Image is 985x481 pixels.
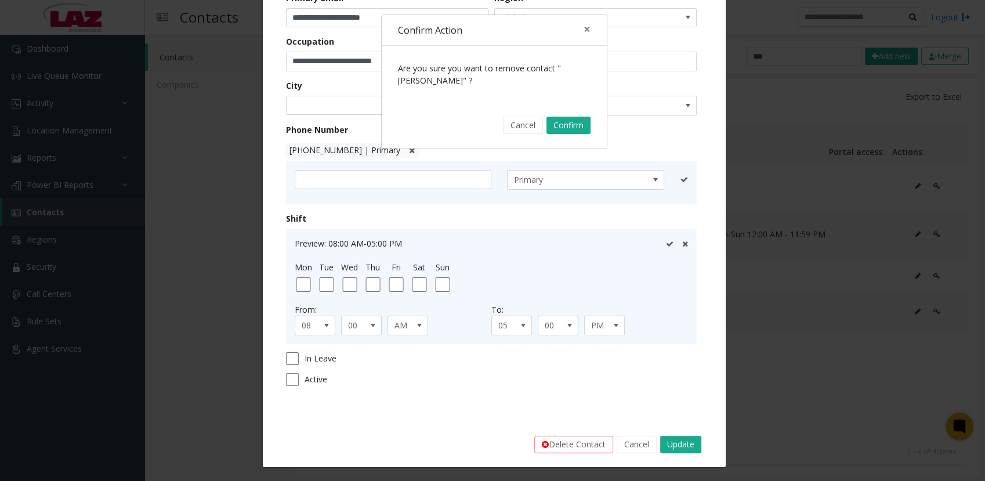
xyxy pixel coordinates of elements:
button: Close [575,15,599,44]
span: × [584,21,591,37]
button: Cancel [503,117,543,134]
h4: Confirm Action [398,23,462,37]
div: Are you sure you want to remove contact "[PERSON_NAME]" ? [382,46,607,103]
button: Confirm [546,117,591,134]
